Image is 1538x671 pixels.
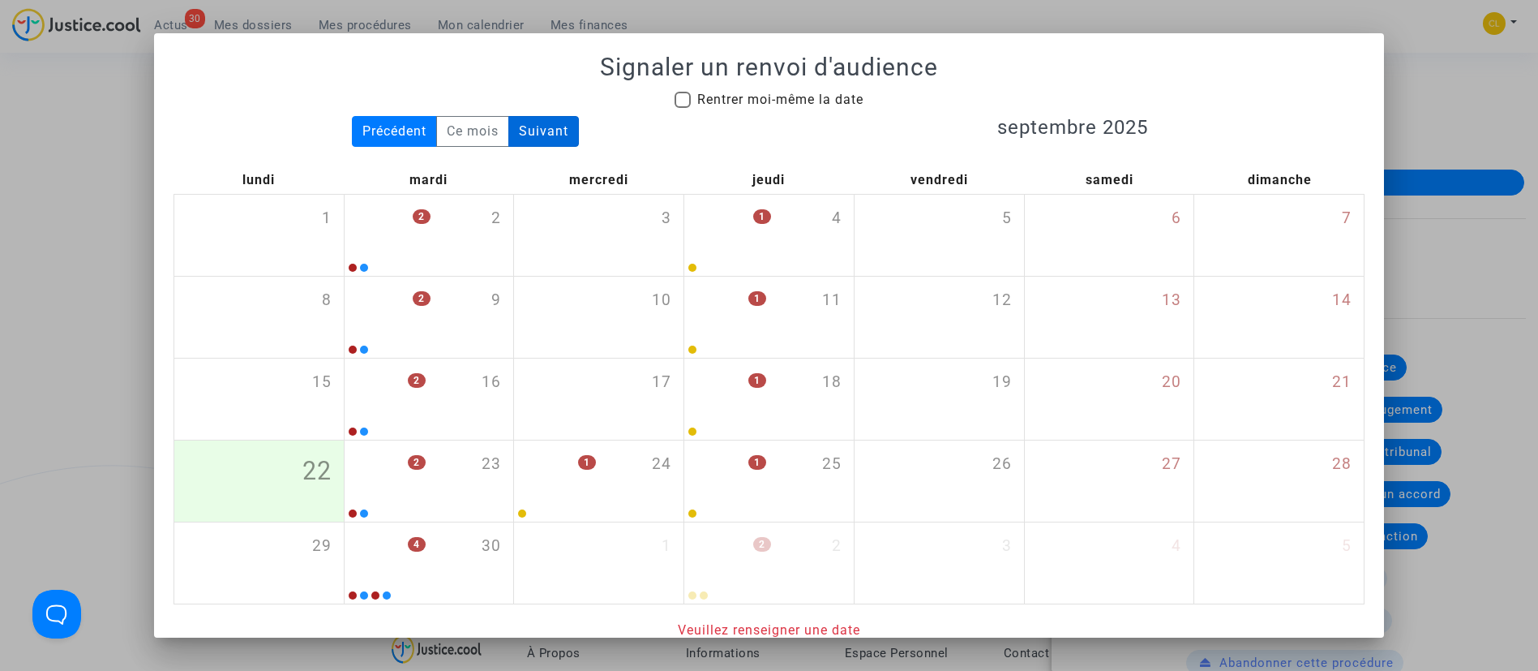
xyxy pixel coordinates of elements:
[345,195,514,258] div: mardi septembre 2, 2 events, click to expand
[1162,289,1181,312] span: 13
[822,371,842,394] span: 18
[684,441,854,504] div: jeudi septembre 25, One event, click to expand
[1332,453,1352,476] span: 28
[1162,453,1181,476] span: 27
[578,455,596,470] span: 1
[684,277,854,340] div: jeudi septembre 11, One event, click to expand
[345,441,514,504] div: mardi septembre 23, 2 events, click to expand
[1194,166,1364,194] div: dimanche
[1172,535,1181,558] span: 4
[345,359,514,422] div: mardi septembre 16, 2 events, click to expand
[344,166,514,194] div: mardi
[697,92,863,107] span: Rentrer moi-même la date
[491,289,501,312] span: 9
[684,359,854,422] div: jeudi septembre 18, One event, click to expand
[855,359,1024,440] div: vendredi septembre 19
[1002,207,1012,230] span: 5
[174,166,344,194] div: lundi
[1024,166,1194,194] div: samedi
[514,359,683,440] div: mercredi septembre 17
[1025,523,1194,604] div: samedi octobre 4
[1194,523,1364,604] div: dimanche octobre 5
[1332,371,1352,394] span: 21
[1194,277,1364,358] div: dimanche septembre 14
[32,590,81,639] iframe: Help Scout Beacon - Open
[832,535,842,558] span: 2
[753,209,771,224] span: 1
[1194,195,1364,276] div: dimanche septembre 7
[514,166,684,194] div: mercredi
[408,455,426,470] span: 2
[1342,535,1352,558] span: 5
[174,195,344,276] div: lundi septembre 1
[855,195,1024,276] div: vendredi septembre 5
[1025,195,1194,276] div: samedi septembre 6
[684,523,854,586] div: jeudi octobre 2, 2 events, click to expand
[482,453,501,476] span: 23
[1002,535,1012,558] span: 3
[491,207,501,230] span: 2
[312,371,332,394] span: 15
[508,116,579,147] div: Suivant
[413,209,431,224] span: 2
[782,116,1365,140] h3: septembre 2025
[322,207,332,230] span: 1
[514,277,683,358] div: mercredi septembre 10
[822,453,842,476] span: 25
[174,359,344,440] div: lundi septembre 15
[748,373,766,388] span: 1
[1025,441,1194,522] div: samedi septembre 27
[678,622,860,638] span: Veuillez renseigner une date
[514,523,683,604] div: mercredi octobre 1
[312,535,332,558] span: 29
[413,291,431,306] span: 2
[992,289,1012,312] span: 12
[1172,207,1181,230] span: 6
[1025,359,1194,440] div: samedi septembre 20
[436,116,509,147] div: Ce mois
[1332,289,1352,312] span: 14
[1342,207,1352,230] span: 7
[1025,277,1194,358] div: samedi septembre 13
[652,453,671,476] span: 24
[854,166,1024,194] div: vendredi
[352,116,437,147] div: Précédent
[855,441,1024,522] div: vendredi septembre 26
[408,537,426,552] span: 4
[345,523,514,586] div: mardi septembre 30, 4 events, click to expand
[855,523,1024,604] div: vendredi octobre 3
[662,207,671,230] span: 3
[822,289,842,312] span: 11
[1194,441,1364,522] div: dimanche septembre 28
[684,166,855,194] div: jeudi
[652,371,671,394] span: 17
[748,291,766,306] span: 1
[753,537,771,552] span: 2
[684,195,854,258] div: jeudi septembre 4, One event, click to expand
[652,289,671,312] span: 10
[345,277,514,340] div: mardi septembre 9, 2 events, click to expand
[482,371,501,394] span: 16
[662,535,671,558] span: 1
[832,207,842,230] span: 4
[322,289,332,312] span: 8
[514,195,683,276] div: mercredi septembre 3
[1162,371,1181,394] span: 20
[174,441,344,522] div: lundi septembre 22
[514,441,683,504] div: mercredi septembre 24, One event, click to expand
[174,523,344,604] div: lundi septembre 29
[855,277,1024,358] div: vendredi septembre 12
[302,453,332,490] span: 22
[482,535,501,558] span: 30
[748,455,766,470] span: 1
[408,373,426,388] span: 2
[174,53,1365,82] h1: Signaler un renvoi d'audience
[1194,359,1364,440] div: dimanche septembre 21
[992,371,1012,394] span: 19
[174,277,344,358] div: lundi septembre 8
[992,453,1012,476] span: 26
